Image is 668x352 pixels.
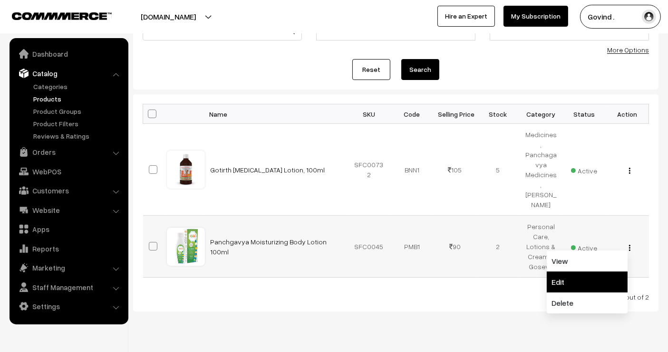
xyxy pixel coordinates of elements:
[520,216,563,278] td: Personal Care, Lotions & Creams, Goseva
[503,6,568,27] a: My Subscription
[12,163,125,180] a: WebPOS
[547,251,628,272] a: View
[31,131,125,141] a: Reviews & Ratings
[390,104,434,124] th: Code
[434,124,477,216] td: 105
[434,104,477,124] th: Selling Price
[348,124,391,216] td: SFC00732
[12,12,112,20] img: COMMMERCE
[12,143,125,161] a: Orders
[547,272,628,292] a: Edit
[12,45,125,62] a: Dashboard
[352,59,390,80] a: Reset
[401,59,439,80] button: Search
[12,201,125,219] a: Website
[12,298,125,315] a: Settings
[12,182,125,199] a: Customers
[390,216,434,278] td: PMB1
[520,104,563,124] th: Category
[31,106,125,116] a: Product Groups
[12,240,125,257] a: Reports
[12,279,125,296] a: Staff Management
[390,124,434,216] td: BNN1
[571,241,598,253] span: Active
[580,5,661,29] button: Govind .
[476,104,520,124] th: Stock
[629,245,630,251] img: Menu
[12,10,95,21] a: COMMMERCE
[606,104,649,124] th: Action
[629,168,630,174] img: Menu
[211,166,325,174] a: Gotirth [MEDICAL_DATA] Lotion, 100ml
[31,81,125,91] a: Categories
[31,94,125,104] a: Products
[642,10,656,24] img: user
[205,104,348,124] th: Name
[348,104,391,124] th: SKU
[571,163,598,176] span: Active
[520,124,563,216] td: Medicines, Panchagavya Medicines, [PERSON_NAME]
[31,119,125,129] a: Product Filters
[437,6,495,27] a: Hire an Expert
[562,104,606,124] th: Status
[107,5,229,29] button: [DOMAIN_NAME]
[607,46,649,54] a: More Options
[143,292,649,302] div: Currently viewing 1-2 out of 2
[547,292,628,313] a: Delete
[476,216,520,278] td: 2
[12,65,125,82] a: Catalog
[12,259,125,276] a: Marketing
[348,216,391,278] td: SFC0045
[211,238,327,256] a: Panchgavya Moisturizing Body Lotion 100ml
[12,221,125,238] a: Apps
[434,216,477,278] td: 90
[476,124,520,216] td: 5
